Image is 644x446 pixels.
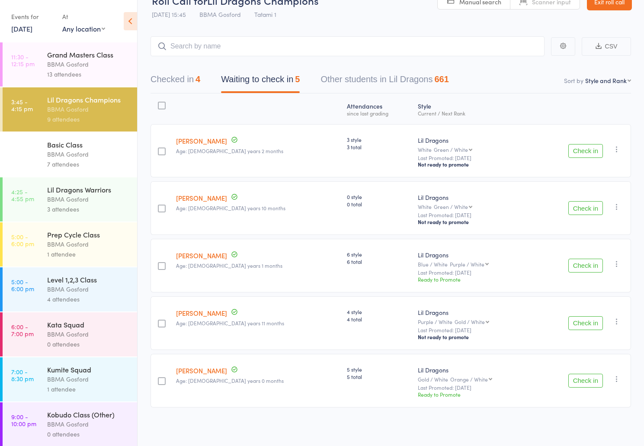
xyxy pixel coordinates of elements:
[47,95,130,104] div: Lil Dragons Champions
[347,110,411,116] div: since last grading
[3,132,137,176] a: 4:00 -4:45 pmBasic ClassBBMA Gosford7 attendees
[582,37,631,56] button: CSV
[151,36,545,56] input: Search by name
[152,10,186,19] span: [DATE] 15:45
[343,97,414,120] div: Atten­dances
[221,70,300,93] button: Waiting to check in5
[11,53,35,67] time: 11:30 - 12:15 pm
[418,250,530,259] div: Lil Dragons
[176,262,282,269] span: Age: [DEMOGRAPHIC_DATA] years 1 months
[11,323,34,337] time: 6:00 - 7:00 pm
[151,70,200,93] button: Checked in4
[47,365,130,374] div: Kumite Squad
[3,312,137,356] a: 6:00 -7:00 pmKata SquadBBMA Gosford0 attendees
[414,97,534,120] div: Style
[347,373,411,380] span: 5 total
[11,188,34,202] time: 4:25 - 4:55 pm
[176,308,227,318] a: [PERSON_NAME]
[47,104,130,114] div: BBMA Gosford
[176,377,284,384] span: Age: [DEMOGRAPHIC_DATA] years 0 months
[585,76,627,85] div: Style and Rank
[418,261,530,267] div: Blue / White
[176,147,283,154] span: Age: [DEMOGRAPHIC_DATA] years 2 months
[568,374,603,388] button: Check in
[418,155,530,161] small: Last Promoted: [DATE]
[47,69,130,79] div: 13 attendees
[11,24,32,33] a: [DATE]
[418,270,530,276] small: Last Promoted: [DATE]
[418,218,530,225] div: Not ready to promote
[11,368,34,382] time: 7:00 - 8:30 pm
[47,275,130,284] div: Level 1,2,3 Class
[568,201,603,215] button: Check in
[418,276,530,283] div: Ready to Promote
[3,222,137,266] a: 5:00 -6:00 pmPrep Cycle ClassBBMA Gosford1 attendee
[418,308,530,317] div: Lil Dragons
[47,429,130,439] div: 0 attendees
[418,193,530,202] div: Lil Dragons
[47,239,130,249] div: BBMA Gosford
[418,327,530,333] small: Last Promoted: [DATE]
[47,149,130,159] div: BBMA Gosford
[347,143,411,151] span: 3 total
[347,366,411,373] span: 5 style
[47,140,130,149] div: Basic Class
[47,194,130,204] div: BBMA Gosford
[47,419,130,429] div: BBMA Gosford
[418,385,530,391] small: Last Promoted: [DATE]
[11,278,34,292] time: 5:00 - 6:00 pm
[320,70,449,93] button: Other students in Lil Dragons661
[347,308,411,315] span: 4 style
[418,136,530,144] div: Lil Dragons
[62,24,105,33] div: Any location
[455,319,485,324] div: Gold / White
[47,50,130,59] div: Grand Masters Class
[176,251,227,260] a: [PERSON_NAME]
[47,59,130,69] div: BBMA Gosford
[47,204,130,214] div: 3 attendees
[418,204,530,209] div: White
[568,259,603,273] button: Check in
[434,74,449,84] div: 661
[347,200,411,208] span: 0 total
[450,261,484,267] div: Purple / White
[564,76,583,85] label: Sort by
[418,212,530,218] small: Last Promoted: [DATE]
[418,319,530,324] div: Purple / White
[418,366,530,374] div: Lil Dragons
[199,10,241,19] span: BBMA Gosford
[418,376,530,382] div: Gold / White
[176,193,227,202] a: [PERSON_NAME]
[176,136,227,145] a: [PERSON_NAME]
[3,357,137,401] a: 7:00 -8:30 pmKumite SquadBBMA Gosford1 attendee
[568,144,603,158] button: Check in
[418,147,530,152] div: White
[47,384,130,394] div: 1 attendee
[3,177,137,221] a: 4:25 -4:55 pmLil Dragons WarriorsBBMA Gosford3 attendees
[11,233,34,247] time: 5:00 - 6:00 pm
[418,334,530,340] div: Not ready to promote
[62,10,105,24] div: At
[347,250,411,258] span: 6 style
[47,294,130,304] div: 4 attendees
[450,376,488,382] div: Orange / White
[11,98,33,112] time: 3:45 - 4:15 pm
[47,185,130,194] div: Lil Dragons Warriors
[434,204,468,209] div: Green / White
[11,413,36,427] time: 9:00 - 10:00 pm
[347,315,411,323] span: 4 total
[3,267,137,311] a: 5:00 -6:00 pmLevel 1,2,3 ClassBBMA Gosford4 attendees
[47,320,130,329] div: Kata Squad
[195,74,200,84] div: 4
[418,391,530,398] div: Ready to Promote
[568,316,603,330] button: Check in
[347,136,411,143] span: 3 style
[47,230,130,239] div: Prep Cycle Class
[47,159,130,169] div: 7 attendees
[47,329,130,339] div: BBMA Gosford
[434,147,468,152] div: Green / White
[47,374,130,384] div: BBMA Gosford
[47,249,130,259] div: 1 attendee
[3,87,137,132] a: 3:45 -4:15 pmLil Dragons ChampionsBBMA Gosford9 attendees
[176,319,284,327] span: Age: [DEMOGRAPHIC_DATA] years 11 months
